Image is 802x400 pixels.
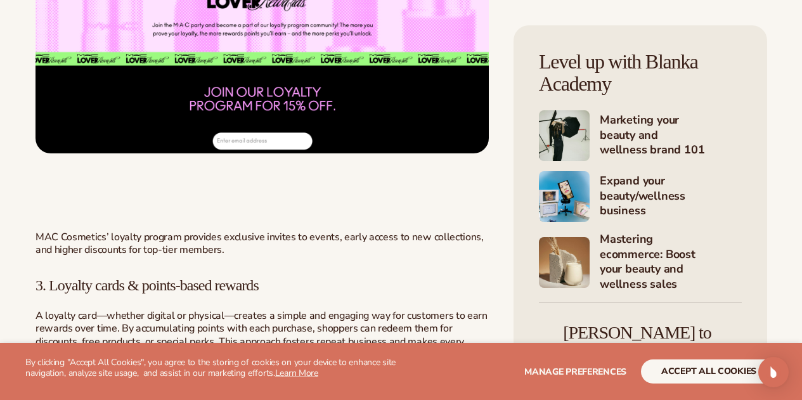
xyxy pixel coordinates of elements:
[539,171,590,222] img: Shopify Image 3
[25,358,401,379] p: By clicking "Accept All Cookies", you agree to the storing of cookies on your device to enhance s...
[539,232,742,293] a: Shopify Image 4 Mastering ecommerce: Boost your beauty and wellness sales
[539,171,742,222] a: Shopify Image 3 Expand your beauty/wellness business
[524,359,626,384] button: Manage preferences
[641,359,777,384] button: accept all cookies
[600,113,742,158] h4: Marketing your beauty and wellness brand 101
[524,366,626,378] span: Manage preferences
[600,232,742,293] h4: Mastering ecommerce: Boost your beauty and wellness sales
[600,174,742,219] h4: Expand your beauty/wellness business
[539,51,742,95] h4: Level up with Blanka Academy
[275,367,318,379] a: Learn More
[36,230,484,257] span: MAC Cosmetics’ loyalty program provides exclusive invites to events, early access to new collecti...
[539,110,590,161] img: Shopify Image 2
[36,277,259,294] span: 3. Loyalty cards & points-based rewards
[758,357,789,387] div: Open Intercom Messenger
[36,309,488,362] span: A loyalty card—whether digital or physical—creates a simple and engaging way for customers to ear...
[539,110,742,161] a: Shopify Image 2 Marketing your beauty and wellness brand 101
[539,237,590,288] img: Shopify Image 4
